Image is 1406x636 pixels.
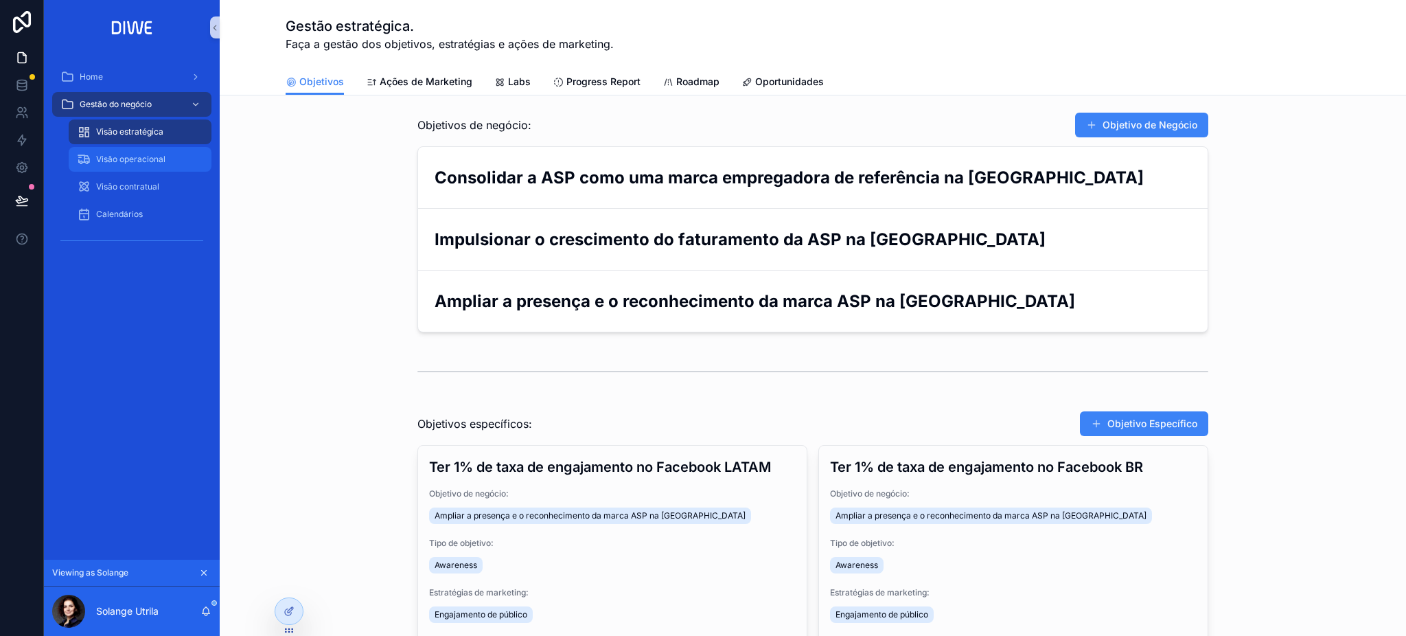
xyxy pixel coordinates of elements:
[107,16,157,38] img: App logo
[417,117,531,133] span: Objetivos de negócio:
[96,181,159,192] span: Visão contratual
[755,75,824,89] span: Oportunidades
[830,457,1197,477] h3: Ter 1% de taxa de engajamento no Facebook BR
[96,604,159,618] p: Solange Utrila
[286,16,614,36] h1: Gestão estratégica.
[286,69,344,95] a: Objetivos
[494,69,531,97] a: Labs
[96,209,143,220] span: Calendários
[662,69,719,97] a: Roadmap
[44,55,220,269] div: scrollable content
[96,154,165,165] span: Visão operacional
[52,567,128,578] span: Viewing as Solange
[566,75,641,89] span: Progress Report
[52,65,211,89] a: Home
[1075,113,1208,137] button: Objetivo de Negócio
[80,99,152,110] span: Gestão do negócio
[429,587,796,598] span: Estratégias de marketing:
[69,147,211,172] a: Visão operacional
[96,126,163,137] span: Visão estratégica
[380,75,472,89] span: Ações de Marketing
[676,75,719,89] span: Roadmap
[69,202,211,227] a: Calendários
[286,36,614,52] span: Faça a gestão dos objetivos, estratégias e ações de marketing.
[830,538,1197,549] span: Tipo de objetivo:
[429,488,796,499] span: Objetivo de negócio:
[69,120,211,144] a: Visão estratégica
[435,560,477,571] span: Awareness
[417,416,532,432] span: Objetivos específicos:
[830,587,1197,598] span: Estratégias de marketing:
[429,538,796,549] span: Tipo de objetivo:
[830,488,1197,499] span: Objetivo de negócio:
[508,75,531,89] span: Labs
[741,69,824,97] a: Oportunidades
[366,69,472,97] a: Ações de Marketing
[435,510,746,521] span: Ampliar a presença e o reconhecimento da marca ASP na [GEOGRAPHIC_DATA]
[80,71,103,82] span: Home
[1080,411,1208,436] button: Objetivo Específico
[553,69,641,97] a: Progress Report
[835,609,928,620] span: Engajamento de público
[52,92,211,117] a: Gestão do negócio
[435,228,1191,251] h2: Impulsionar o crescimento do faturamento da ASP na [GEOGRAPHIC_DATA]
[435,290,1191,313] h2: Ampliar a presença e o reconhecimento da marca ASP na [GEOGRAPHIC_DATA]
[435,166,1191,189] h2: Consolidar a ASP como uma marca empregadora de referência na [GEOGRAPHIC_DATA]
[69,174,211,199] a: Visão contratual
[835,560,878,571] span: Awareness
[835,510,1146,521] span: Ampliar a presença e o reconhecimento da marca ASP na [GEOGRAPHIC_DATA]
[435,609,527,620] span: Engajamento de público
[429,457,796,477] h3: Ter 1% de taxa de engajamento no Facebook LATAM
[299,75,344,89] span: Objetivos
